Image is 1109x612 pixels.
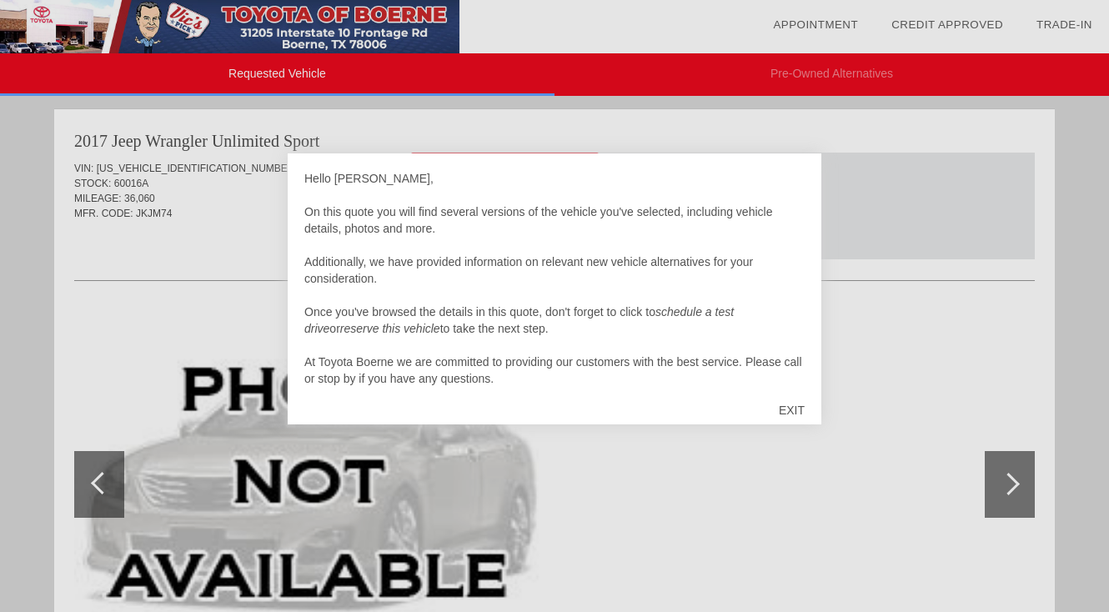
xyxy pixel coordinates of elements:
div: EXIT [762,385,821,435]
div: Hello [PERSON_NAME], On this quote you will find several versions of the vehicle you've selected,... [304,170,805,387]
a: Appointment [773,18,858,31]
em: reserve this vehicle [340,322,440,335]
a: Trade-In [1036,18,1092,31]
em: schedule a test drive [304,305,734,335]
a: Credit Approved [891,18,1003,31]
